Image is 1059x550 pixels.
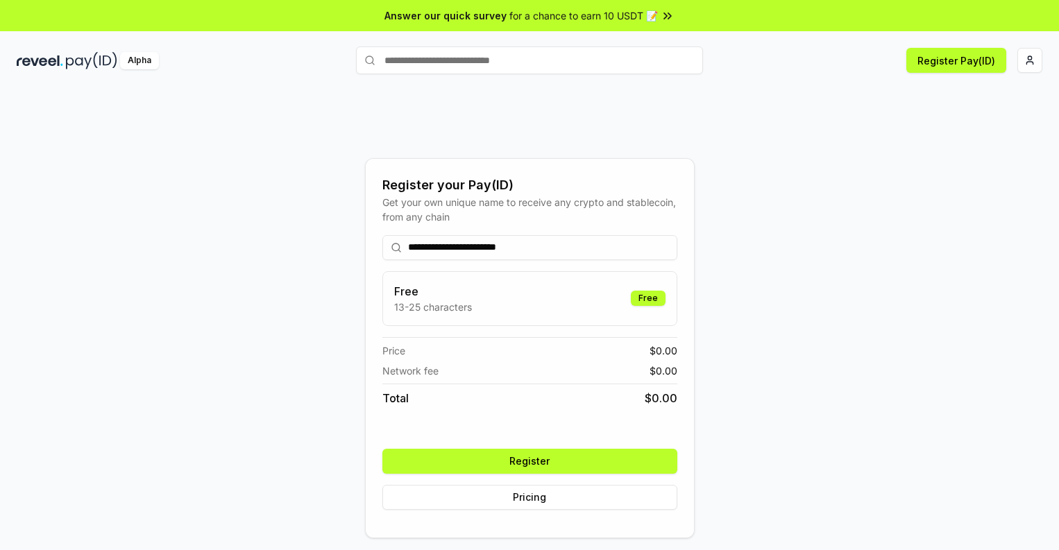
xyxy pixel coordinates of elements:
[384,8,507,23] span: Answer our quick survey
[650,343,677,358] span: $ 0.00
[382,363,439,378] span: Network fee
[382,175,677,195] div: Register your Pay(ID)
[650,363,677,378] span: $ 0.00
[645,390,677,406] span: $ 0.00
[394,283,472,300] h3: Free
[394,300,472,314] p: 13-25 characters
[120,52,159,69] div: Alpha
[382,485,677,510] button: Pricing
[382,390,409,406] span: Total
[382,343,405,358] span: Price
[631,291,666,306] div: Free
[509,8,658,23] span: for a chance to earn 10 USDT 📝
[906,48,1006,73] button: Register Pay(ID)
[382,195,677,224] div: Get your own unique name to receive any crypto and stablecoin, from any chain
[66,52,117,69] img: pay_id
[17,52,63,69] img: reveel_dark
[382,449,677,474] button: Register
